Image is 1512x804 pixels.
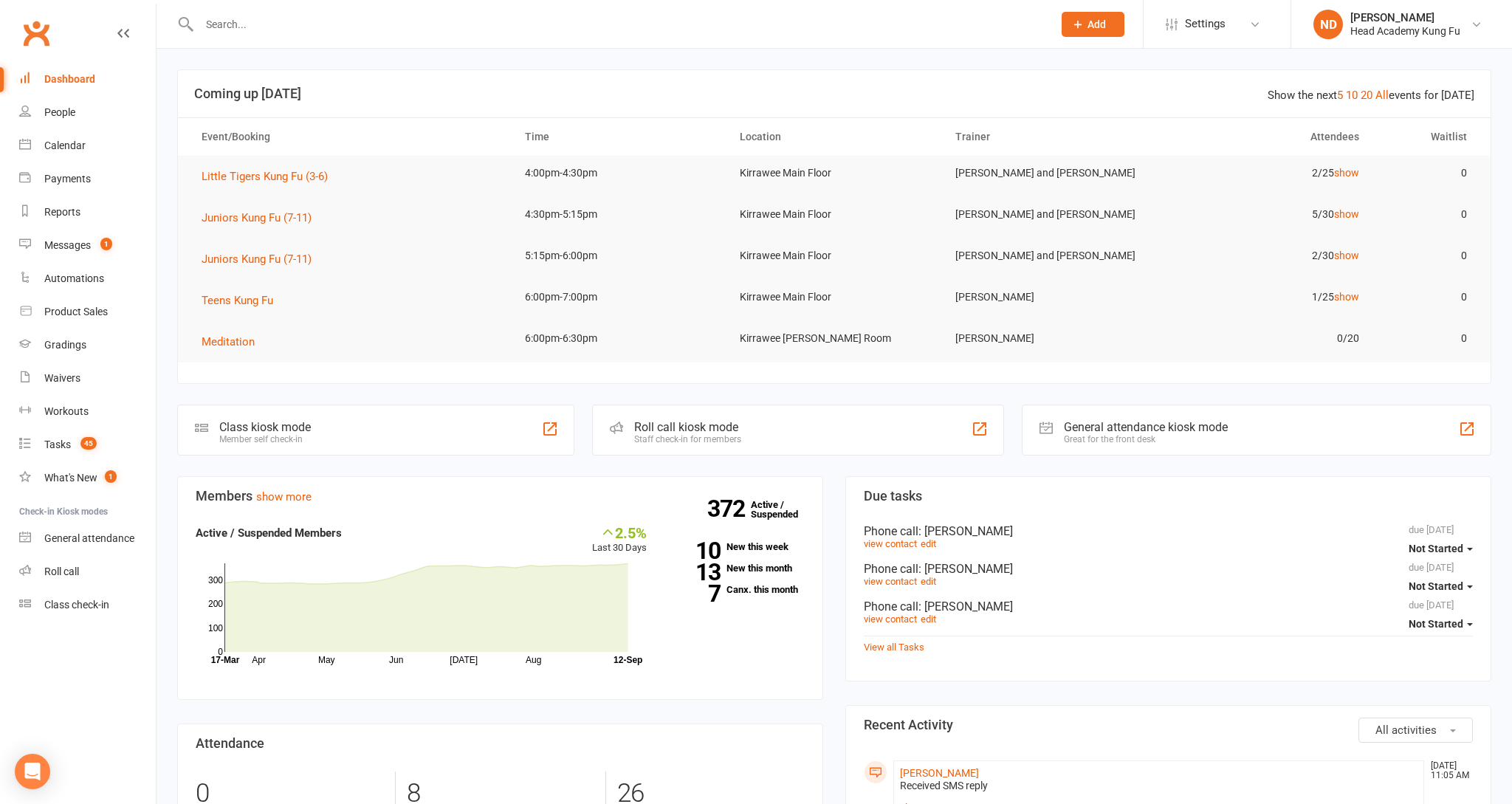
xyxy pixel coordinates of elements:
div: Received SMS reply [900,780,1417,792]
a: edit [921,614,936,625]
span: Teens Kung Fu [202,294,273,307]
a: Clubworx [18,15,55,52]
a: Class kiosk mode [19,588,156,622]
a: Gradings [19,329,156,362]
div: Calendar [44,140,86,151]
button: Not Started [1409,611,1473,637]
div: Gradings [44,339,86,351]
span: 1 [105,470,117,483]
a: Workouts [19,395,156,428]
h3: Due tasks [864,489,1473,504]
div: Reports [44,206,80,218]
a: 10New this week [669,542,805,552]
a: show [1334,208,1359,220]
div: Workouts [44,405,89,417]
div: General attendance kiosk mode [1064,420,1228,434]
button: Juniors Kung Fu (7-11) [202,209,322,227]
span: 1 [100,238,112,250]
a: view contact [864,576,917,587]
td: 4:30pm-5:15pm [512,197,727,232]
td: 2/30 [1157,238,1372,273]
h3: Members [196,489,805,504]
td: 6:00pm-6:30pm [512,321,727,356]
span: Settings [1185,7,1226,41]
span: : [PERSON_NAME] [918,599,1013,614]
td: 0 [1372,156,1480,190]
div: Phone call [864,599,1473,614]
div: What's New [44,472,97,484]
span: : [PERSON_NAME] [918,562,1013,576]
strong: 7 [669,583,721,605]
td: [PERSON_NAME] and [PERSON_NAME] [942,238,1158,273]
td: 5/30 [1157,197,1372,232]
time: [DATE] 11:05 AM [1423,761,1472,780]
div: Head Academy Kung Fu [1350,24,1460,38]
div: Waivers [44,372,80,384]
td: [PERSON_NAME] [942,280,1158,315]
a: People [19,96,156,129]
a: 372Active / Suspended [751,489,816,530]
div: Class check-in [44,599,109,611]
div: Tasks [44,439,71,450]
a: view contact [864,614,917,625]
td: 5:15pm-6:00pm [512,238,727,273]
a: [PERSON_NAME] [900,767,979,779]
span: Juniors Kung Fu (7-11) [202,211,312,224]
th: Attendees [1157,118,1372,156]
button: Not Started [1409,535,1473,562]
div: Class kiosk mode [219,420,311,434]
a: Product Sales [19,295,156,329]
button: All activities [1358,718,1473,743]
th: Location [726,118,942,156]
div: ND [1313,10,1343,39]
a: All [1375,89,1389,102]
th: Event/Booking [188,118,512,156]
td: 0 [1372,321,1480,356]
a: What's New1 [19,461,156,495]
td: 0 [1372,238,1480,273]
div: Staff check-in for members [634,434,741,444]
th: Trainer [942,118,1158,156]
span: Little Tigers Kung Fu (3-6) [202,170,328,183]
a: 7Canx. this month [669,585,805,594]
a: Tasks 45 [19,428,156,461]
td: 0 [1372,280,1480,315]
span: : [PERSON_NAME] [918,524,1013,538]
div: Messages [44,239,91,251]
a: General attendance kiosk mode [19,522,156,555]
div: Roll call kiosk mode [634,420,741,434]
h3: Recent Activity [864,718,1473,732]
div: Great for the front desk [1064,434,1228,444]
button: Teens Kung Fu [202,292,283,309]
a: show [1334,250,1359,261]
a: Waivers [19,362,156,395]
a: Roll call [19,555,156,588]
div: Roll call [44,566,79,577]
div: General attendance [44,532,134,544]
div: [PERSON_NAME] [1350,11,1460,24]
td: 0/20 [1157,321,1372,356]
a: edit [921,576,936,587]
span: Meditation [202,335,255,348]
td: [PERSON_NAME] and [PERSON_NAME] [942,156,1158,190]
a: Automations [19,262,156,295]
span: Add [1087,18,1106,30]
strong: 10 [669,540,721,562]
h3: Coming up [DATE] [194,86,1474,101]
td: 0 [1372,197,1480,232]
div: Phone call [864,562,1473,576]
input: Search... [195,14,1043,35]
td: 1/25 [1157,280,1372,315]
td: Kirrawee [PERSON_NAME] Room [726,321,942,356]
div: Phone call [864,524,1473,538]
button: Add [1062,12,1124,37]
div: Dashboard [44,73,95,85]
a: Reports [19,196,156,229]
span: Not Started [1409,580,1463,592]
h3: Attendance [196,736,805,751]
a: View all Tasks [864,642,924,653]
div: Open Intercom Messenger [15,754,50,789]
a: show more [256,490,312,504]
td: 4:00pm-4:30pm [512,156,727,190]
td: Kirrawee Main Floor [726,197,942,232]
